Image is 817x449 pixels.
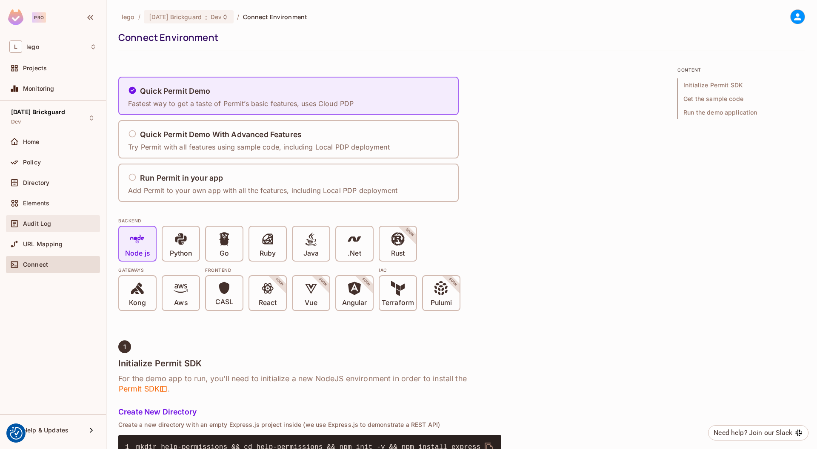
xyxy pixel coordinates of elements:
span: Projects [23,65,47,72]
div: BACKEND [118,217,501,224]
p: Terraform [382,299,414,307]
span: Elements [23,200,49,207]
span: Connect Environment [243,13,308,21]
p: Pulumi [431,299,452,307]
div: Need help? Join our Slack [714,428,792,438]
span: Run the demo application [677,106,805,119]
div: Frontend [205,267,374,273]
span: the active workspace [122,13,135,21]
p: Angular [342,299,367,307]
p: Kong [129,299,146,307]
p: React [259,299,277,307]
span: SOON [350,265,383,299]
span: [DATE] Brickguard [149,13,202,21]
p: Add Permit to your own app with all the features, including Local PDP deployment [128,186,397,195]
h5: Quick Permit Demo [140,87,211,95]
li: / [138,13,140,21]
p: Rust [391,249,405,258]
p: content [677,66,805,73]
p: Java [303,249,319,258]
button: Consent Preferences [10,427,23,440]
li: / [237,13,239,21]
span: Directory [23,179,49,186]
p: Aws [174,299,187,307]
span: Dev [211,13,222,21]
h6: For the demo app to run, you’ll need to initialize a new NodeJS environment in order to install t... [118,374,501,394]
span: Workspace: lego [26,43,39,50]
h5: Quick Permit Demo With Advanced Features [140,130,302,139]
div: Connect Environment [118,31,801,44]
p: CASL [215,298,233,306]
span: SOON [393,216,426,249]
span: Policy [23,159,41,166]
span: L [9,40,22,53]
span: SOON [306,265,340,299]
p: Fastest way to get a taste of Permit’s basic features, uses Cloud PDP [128,99,354,108]
h4: Initialize Permit SDK [118,358,501,368]
span: Connect [23,261,48,268]
p: Ruby [260,249,276,258]
img: SReyMgAAAABJRU5ErkJggg== [8,9,23,25]
p: Python [170,249,192,258]
p: Try Permit with all features using sample code, including Local PDP deployment [128,142,390,152]
div: Pro [32,12,46,23]
p: Node js [125,249,150,258]
span: Get the sample code [677,92,805,106]
span: SOON [263,265,296,299]
span: Home [23,138,40,145]
span: URL Mapping [23,241,63,248]
span: Dev [11,118,21,125]
span: Audit Log [23,220,51,227]
span: Permit SDK [118,384,168,394]
p: .Net [348,249,361,258]
div: IAC [379,267,460,273]
span: Help & Updates [23,427,69,434]
img: Revisit consent button [10,427,23,440]
h5: Create New Directory [118,408,501,416]
span: [DATE] Brickguard [11,109,66,115]
span: SOON [437,265,470,299]
span: : [205,14,208,20]
h5: Run Permit in your app [140,174,223,182]
span: Monitoring [23,85,54,92]
span: Initialize Permit SDK [677,78,805,92]
span: 1 [123,343,126,350]
p: Create a new directory with an empty Express.js project inside (we use Express.js to demonstrate ... [118,421,501,428]
p: Go [220,249,229,258]
div: Gateways [118,267,200,273]
p: Vue [305,299,317,307]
